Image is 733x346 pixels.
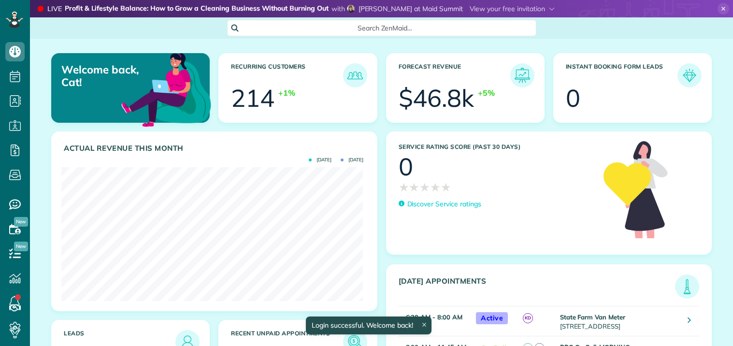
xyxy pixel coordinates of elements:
[399,179,409,196] span: ★
[409,179,419,196] span: ★
[231,63,343,87] h3: Recurring Customers
[566,63,677,87] h3: Instant Booking Form Leads
[306,317,431,334] div: Login successful. Welcome back!
[399,277,676,299] h3: [DATE] Appointments
[478,87,495,99] div: +5%
[347,5,355,13] img: diane-greenwood-36e7869b6b188bd32fc59402b00cc2bd69f593bfef37d6add874d9088f00cb98.jpg
[419,179,430,196] span: ★
[407,199,481,209] p: Discover Service ratings
[278,87,295,99] div: +1%
[119,42,213,136] img: dashboard_welcome-42a62b7d889689a78055ac9021e634bf52bae3f8056760290aed330b23ab8690.png
[14,242,28,251] span: New
[406,313,462,321] strong: 6:30 AM - 8:00 AM
[61,63,158,89] p: Welcome back, Cat!
[14,217,28,227] span: New
[513,66,532,85] img: icon_forecast_revenue-8c13a41c7ed35a8dcfafea3cbb826a0462acb37728057bba2d056411b612bbbe.png
[399,306,472,336] td: 1h 30
[231,86,274,110] div: 214
[359,4,463,13] span: [PERSON_NAME] at Maid Summit
[677,277,697,296] img: icon_todays_appointments-901f7ab196bb0bea1936b74009e4eb5ffbc2d2711fa7634e0d609ed5ef32b18b.png
[399,63,510,87] h3: Forecast Revenue
[399,144,594,150] h3: Service Rating score (past 30 days)
[566,86,580,110] div: 0
[558,306,681,336] td: [STREET_ADDRESS]
[399,199,481,209] a: Discover Service ratings
[430,179,441,196] span: ★
[476,312,508,324] span: Active
[65,4,329,14] strong: Profit & Lifestyle Balance: How to Grow a Cleaning Business Without Burning Out
[341,158,363,162] span: [DATE]
[560,313,625,321] strong: State Farm Van Meter
[399,86,474,110] div: $46.8k
[309,158,331,162] span: [DATE]
[680,66,699,85] img: icon_form_leads-04211a6a04a5b2264e4ee56bc0799ec3eb69b7e499cbb523a139df1d13a81ae0.png
[331,4,345,13] span: with
[64,144,367,153] h3: Actual Revenue this month
[399,155,413,179] div: 0
[345,66,365,85] img: icon_recurring_customers-cf858462ba22bcd05b5a5880d41d6543d210077de5bb9ebc9590e49fd87d84ed.png
[441,179,451,196] span: ★
[523,313,533,323] span: KD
